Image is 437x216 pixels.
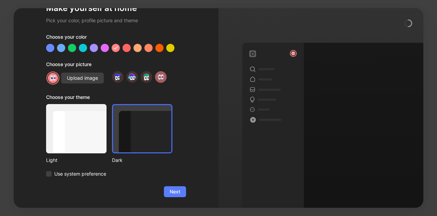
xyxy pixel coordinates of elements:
div: Choose your picture [46,60,186,71]
div: Choose your theme [46,93,172,104]
button: Next [164,186,186,197]
span: Use system preference [54,170,106,178]
div: Dark [112,156,172,164]
div: Choose your color [46,33,186,44]
img: avatar [47,72,59,84]
h1: Make yourself at home [46,3,186,14]
img: avatar [113,72,122,81]
img: workspace-default-logo-wX5zAyuM.png [249,50,256,57]
div: Light [46,156,107,164]
img: avatar [291,51,296,56]
button: Upload image [61,73,104,84]
h2: Pick your color, profile picture and theme [46,16,186,25]
img: avatar [127,72,137,81]
span: Upload image [67,74,98,82]
img: avatar [156,72,165,81]
span: Next [170,188,180,196]
img: avatar [142,72,151,81]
